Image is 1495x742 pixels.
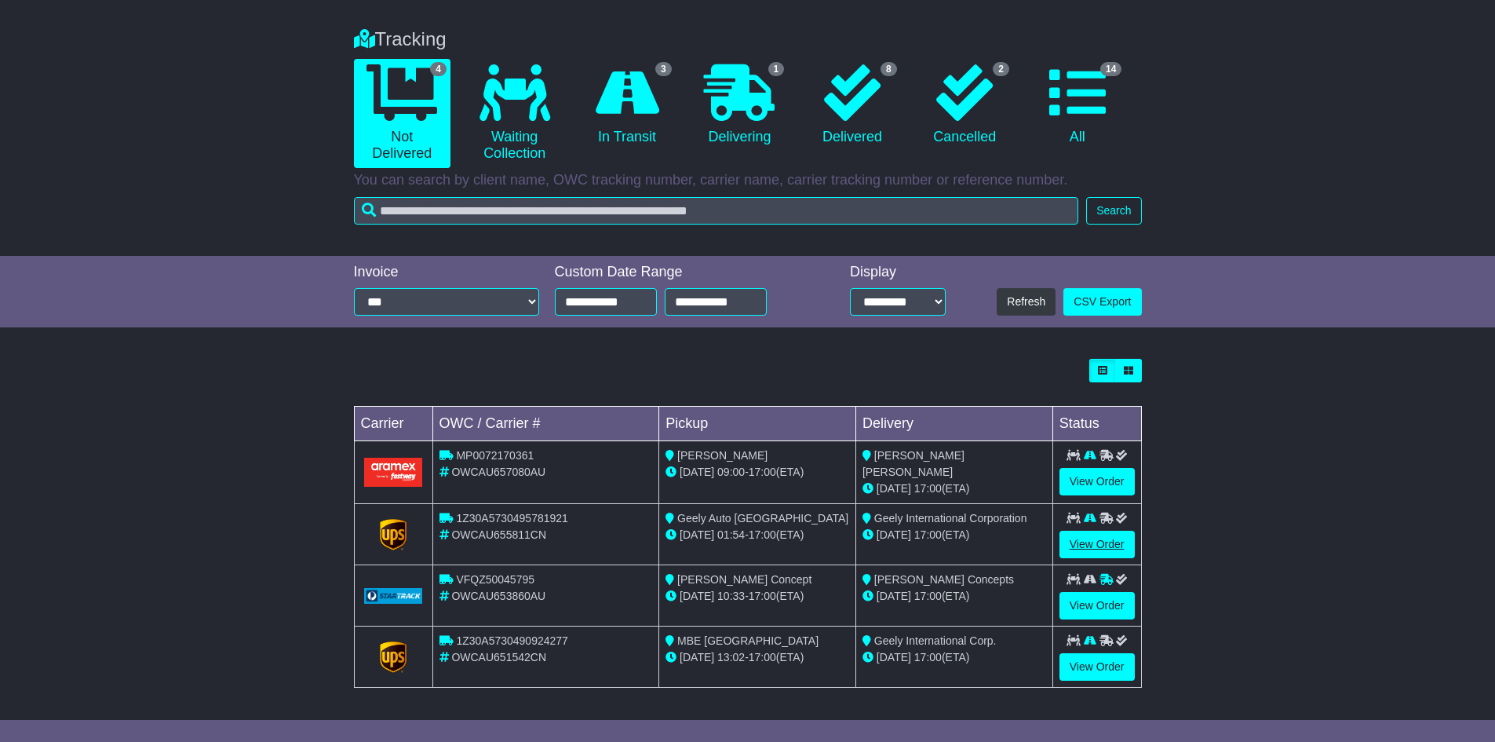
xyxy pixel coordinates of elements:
a: 1 Delivering [691,59,788,152]
span: 09:00 [717,466,745,478]
td: Carrier [354,407,432,441]
td: Delivery [855,407,1052,441]
div: - (ETA) [665,527,849,543]
span: [DATE] [877,590,911,602]
a: 8 Delivered [804,59,900,152]
span: [PERSON_NAME] Concept [677,573,811,586]
span: 4 [430,62,447,76]
span: VFQZ50045795 [456,573,534,586]
td: Pickup [659,407,856,441]
span: 17:00 [914,590,942,602]
div: Display [850,264,946,281]
img: GetCarrierServiceLogo [380,641,407,673]
button: Refresh [997,288,1056,316]
a: 2 Cancelled [917,59,1013,152]
span: 3 [655,62,672,76]
span: MBE [GEOGRAPHIC_DATA] [677,634,819,647]
img: GetCarrierServiceLogo [380,519,407,550]
span: 14 [1100,62,1121,76]
span: MP0072170361 [456,449,534,462]
div: - (ETA) [665,588,849,605]
span: OWCAU655811CN [451,528,546,541]
div: (ETA) [862,527,1046,543]
span: [DATE] [877,528,911,541]
span: 1 [768,62,785,76]
div: (ETA) [862,481,1046,497]
span: 8 [881,62,897,76]
span: 17:00 [749,651,776,663]
div: Invoice [354,264,539,281]
span: Geely International Corporation [874,512,1027,525]
button: Search [1086,197,1141,225]
div: (ETA) [862,649,1046,666]
a: 4 Not Delivered [354,59,450,168]
span: 17:00 [749,528,776,541]
span: Geely International Corp. [874,634,997,647]
td: Status [1052,407,1141,441]
span: 17:00 [749,590,776,602]
a: View Order [1059,468,1135,495]
a: View Order [1059,592,1135,620]
a: 14 All [1029,59,1125,152]
span: [DATE] [877,651,911,663]
a: Waiting Collection [466,59,563,168]
span: 17:00 [914,482,942,495]
div: Custom Date Range [555,264,807,281]
span: OWCAU653860AU [451,590,545,602]
div: - (ETA) [665,649,849,666]
span: [DATE] [877,482,911,495]
div: Tracking [346,28,1150,51]
span: [PERSON_NAME] [677,449,768,462]
span: 17:00 [914,528,942,541]
a: View Order [1059,531,1135,558]
span: 01:54 [717,528,745,541]
div: - (ETA) [665,464,849,481]
div: (ETA) [862,588,1046,605]
span: [PERSON_NAME] Concepts [874,573,1014,586]
p: You can search by client name, OWC tracking number, carrier name, carrier tracking number or refe... [354,172,1142,189]
span: 1Z30A5730490924277 [456,634,567,647]
span: 1Z30A5730495781921 [456,512,567,525]
a: View Order [1059,653,1135,681]
span: OWCAU651542CN [451,651,546,663]
span: 10:33 [717,590,745,602]
span: OWCAU657080AU [451,466,545,478]
span: [PERSON_NAME] [PERSON_NAME] [862,449,964,478]
span: Geely Auto [GEOGRAPHIC_DATA] [677,512,848,525]
a: 3 In Transit [578,59,675,152]
span: 13:02 [717,651,745,663]
span: [DATE] [680,651,714,663]
span: 17:00 [749,466,776,478]
span: [DATE] [680,590,714,602]
span: 17:00 [914,651,942,663]
img: GetCarrierServiceLogo [364,588,423,604]
span: [DATE] [680,466,714,478]
img: Aramex.png [364,458,423,487]
a: CSV Export [1063,288,1141,316]
span: [DATE] [680,528,714,541]
td: OWC / Carrier # [432,407,659,441]
span: 2 [993,62,1009,76]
